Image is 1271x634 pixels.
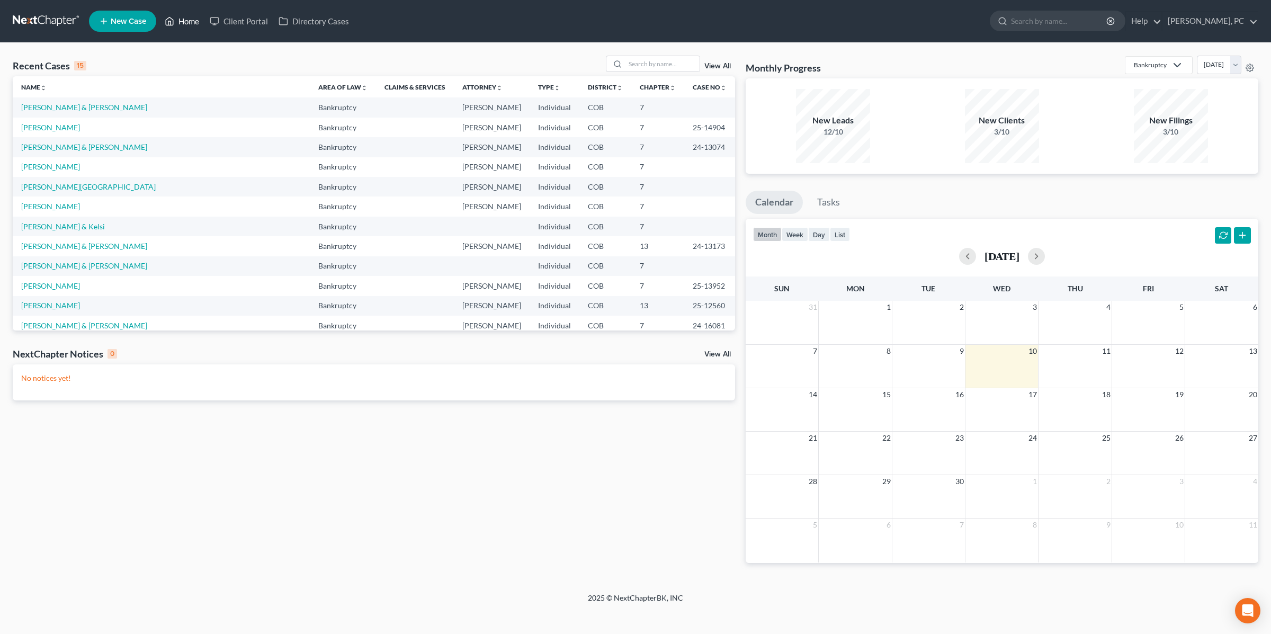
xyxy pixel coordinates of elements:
td: Individual [530,157,579,177]
span: 10 [1027,345,1038,358]
td: Individual [530,197,579,216]
span: 15 [881,388,892,401]
span: 26 [1174,432,1185,444]
span: 14 [808,388,818,401]
div: New Filings [1134,114,1208,127]
span: 6 [885,519,892,531]
td: COB [579,217,631,236]
span: Wed [993,284,1010,293]
td: COB [579,256,631,276]
i: unfold_more [616,85,623,91]
a: Calendar [746,191,803,214]
td: 25-14904 [684,118,735,137]
td: COB [579,157,631,177]
td: Bankruptcy [310,236,376,256]
td: [PERSON_NAME] [454,137,530,157]
span: 11 [1101,345,1112,358]
td: 25-12560 [684,296,735,316]
span: 20 [1248,388,1258,401]
a: Tasks [808,191,849,214]
td: 7 [631,276,684,296]
span: 5 [1178,301,1185,314]
th: Claims & Services [376,76,454,97]
td: Bankruptcy [310,256,376,276]
a: Home [159,12,204,31]
td: Individual [530,296,579,316]
td: Bankruptcy [310,197,376,216]
td: Bankruptcy [310,137,376,157]
td: 7 [631,217,684,236]
span: 1 [885,301,892,314]
span: 1 [1032,475,1038,488]
a: Typeunfold_more [538,83,560,91]
a: [PERSON_NAME], PC [1162,12,1258,31]
td: Bankruptcy [310,97,376,117]
a: [PERSON_NAME] & Kelsi [21,222,105,231]
td: 24-13074 [684,137,735,157]
td: COB [579,276,631,296]
a: [PERSON_NAME] & [PERSON_NAME] [21,103,147,112]
a: [PERSON_NAME] & [PERSON_NAME] [21,242,147,251]
div: Open Intercom Messenger [1235,598,1260,623]
a: [PERSON_NAME] & [PERSON_NAME] [21,321,147,330]
td: 7 [631,197,684,216]
td: Individual [530,217,579,236]
td: 7 [631,157,684,177]
span: Sat [1215,284,1228,293]
div: 0 [108,349,117,359]
span: 3 [1178,475,1185,488]
td: 7 [631,137,684,157]
td: Individual [530,137,579,157]
span: 7 [812,345,818,358]
span: 18 [1101,388,1112,401]
a: Directory Cases [273,12,354,31]
td: COB [579,197,631,216]
td: COB [579,296,631,316]
button: list [830,227,850,242]
a: Attorneyunfold_more [462,83,503,91]
a: Districtunfold_more [588,83,623,91]
span: 10 [1174,519,1185,531]
td: Bankruptcy [310,316,376,335]
td: 7 [631,316,684,335]
a: View All [704,351,731,358]
div: Recent Cases [13,59,86,72]
i: unfold_more [669,85,676,91]
span: 4 [1105,301,1112,314]
span: 22 [881,432,892,444]
td: 24-16081 [684,316,735,335]
div: 3/10 [1134,127,1208,137]
span: 11 [1248,519,1258,531]
button: month [753,227,782,242]
td: Bankruptcy [310,217,376,236]
a: [PERSON_NAME] & [PERSON_NAME] [21,142,147,151]
a: [PERSON_NAME] [21,123,80,132]
a: [PERSON_NAME] [21,162,80,171]
span: 7 [959,519,965,531]
button: day [808,227,830,242]
span: 29 [881,475,892,488]
td: 25-13952 [684,276,735,296]
td: 7 [631,97,684,117]
td: [PERSON_NAME] [454,157,530,177]
td: COB [579,177,631,197]
td: COB [579,97,631,117]
span: 28 [808,475,818,488]
td: [PERSON_NAME] [454,276,530,296]
div: New Clients [965,114,1039,127]
a: Area of Lawunfold_more [318,83,368,91]
div: 3/10 [965,127,1039,137]
td: COB [579,137,631,157]
td: Bankruptcy [310,296,376,316]
a: [PERSON_NAME] & [PERSON_NAME] [21,261,147,270]
span: 17 [1027,388,1038,401]
span: 3 [1032,301,1038,314]
span: 12 [1174,345,1185,358]
span: 13 [1248,345,1258,358]
a: [PERSON_NAME][GEOGRAPHIC_DATA] [21,182,156,191]
td: Individual [530,97,579,117]
td: [PERSON_NAME] [454,97,530,117]
td: Bankruptcy [310,276,376,296]
div: New Leads [796,114,870,127]
span: 27 [1248,432,1258,444]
